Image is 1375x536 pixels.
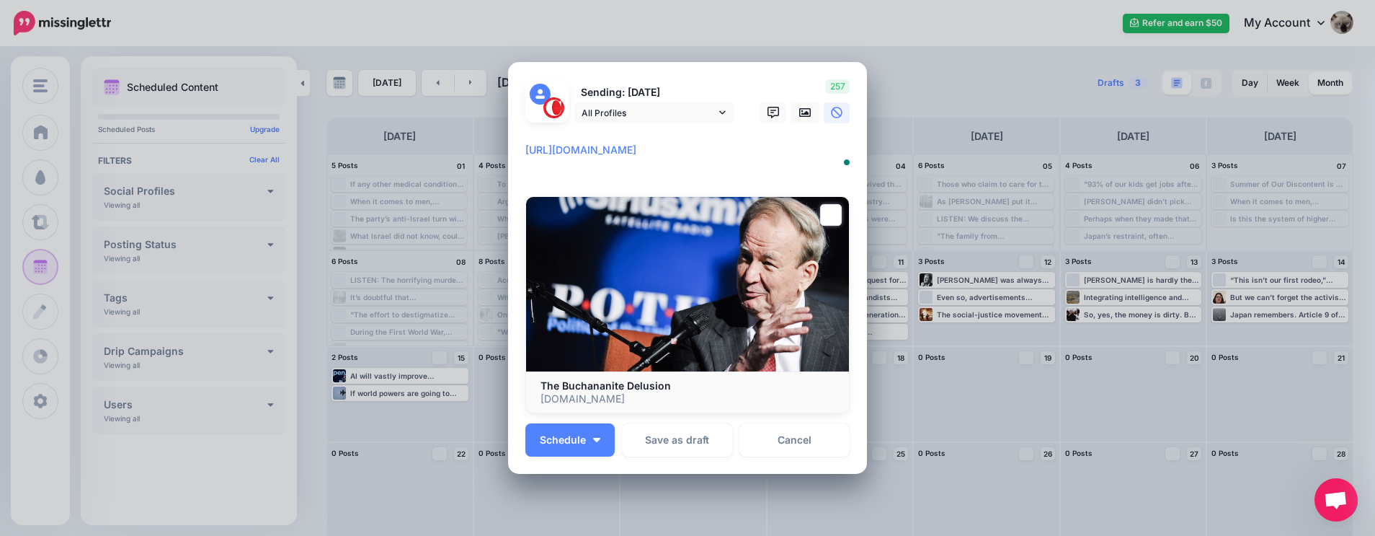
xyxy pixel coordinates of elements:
a: All Profiles [574,102,733,123]
span: Schedule [540,435,586,445]
img: user_default_image.png [530,84,551,105]
mark: [URL][DOMAIN_NAME] [525,144,636,156]
p: [DOMAIN_NAME] [540,392,835,405]
span: All Profiles [582,105,716,120]
img: The Buchananite Delusion [526,197,849,372]
img: 291864331_468958885230530_187971914351797662_n-bsa127305.png [543,97,564,118]
button: Schedule [525,423,615,457]
img: arrow-down-white.png [593,438,600,442]
p: Sending: [DATE] [574,84,733,101]
span: 257 [826,79,850,94]
a: Cancel [739,423,850,457]
b: The Buchananite Delusion [540,379,671,392]
button: Save as draft [622,423,732,457]
textarea: To enrich screen reader interactions, please activate Accessibility in Grammarly extension settings [525,141,857,176]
